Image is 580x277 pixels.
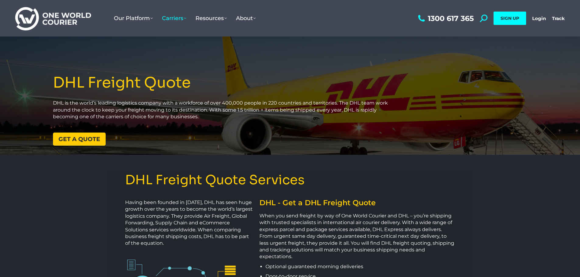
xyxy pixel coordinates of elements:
[125,173,455,187] h3: DHL Freight Quote Services
[259,199,455,206] h2: DHL - Get a DHL Freight Quote
[109,9,157,28] a: Our Platform
[552,16,565,21] a: Track
[125,199,254,247] p: Having been founded in [DATE], DHL has seen huge growth over the years to become the world’s larg...
[259,213,455,260] p: When you send freight by way of One World Courier and DHL – you’re shipping with trusted speciali...
[191,9,231,28] a: Resources
[494,12,526,25] a: SIGN UP
[265,263,455,270] p: Optional guaranteed morning deliveries
[236,15,256,22] span: About
[15,6,91,31] img: One World Courier
[53,133,106,146] a: Get a quote
[417,15,474,22] a: 1300 617 365
[157,9,191,28] a: Carriers
[53,75,397,91] h1: DHL Freight Quote
[53,100,397,120] p: DHL is the world’s leading logistics company with a workforce of over 400,000 people in 220 count...
[195,15,227,22] span: Resources
[532,16,546,21] a: Login
[501,16,519,21] span: SIGN UP
[114,15,153,22] span: Our Platform
[231,9,260,28] a: About
[58,136,100,142] span: Get a quote
[162,15,186,22] span: Carriers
